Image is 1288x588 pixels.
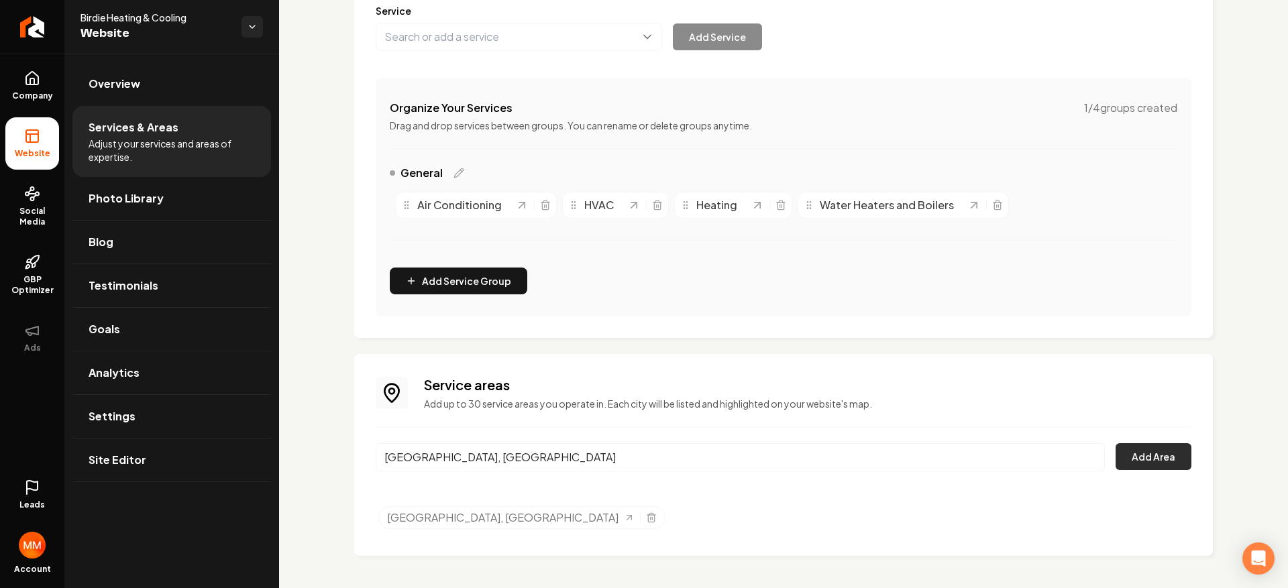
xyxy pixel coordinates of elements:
[89,365,140,381] span: Analytics
[89,408,136,424] span: Settings
[376,443,1105,471] input: Search for a city, county, or neighborhood...
[72,221,271,263] a: Blog
[696,197,737,213] span: Heating
[89,321,120,337] span: Goals
[424,375,1191,394] h3: Service areas
[804,197,967,213] div: Water Heaters and Boilers
[72,308,271,351] a: Goals
[19,526,46,558] button: Open user button
[72,395,271,438] a: Settings
[584,197,614,213] span: HVAC
[417,197,502,213] span: Air Conditioning
[1242,542,1275,575] div: Open Intercom Messenger
[89,278,158,294] span: Testimonials
[401,197,515,213] div: Air Conditioning
[89,234,113,250] span: Blog
[89,190,164,207] span: Photo Library
[5,469,59,521] a: Leads
[20,16,45,38] img: Rebolt Logo
[387,510,635,526] a: [GEOGRAPHIC_DATA], [GEOGRAPHIC_DATA]
[9,148,56,159] span: Website
[19,499,45,510] span: Leads
[390,100,513,116] h4: Organize Your Services
[89,452,146,468] span: Site Editor
[390,268,527,294] button: Add Service Group
[5,60,59,112] a: Company
[1084,100,1177,116] span: 1 / 4 groups created
[89,76,140,92] span: Overview
[5,312,59,364] button: Ads
[5,175,59,238] a: Social Media
[7,91,58,101] span: Company
[400,165,443,181] span: General
[820,197,954,213] span: Water Heaters and Boilers
[390,119,1177,132] p: Drag and drop services between groups. You can rename or delete groups anytime.
[89,119,178,135] span: Services & Areas
[19,343,46,353] span: Ads
[14,564,51,575] span: Account
[1116,443,1191,470] button: Add Area
[80,11,231,24] span: Birdie Heating & Cooling
[72,351,271,394] a: Analytics
[568,197,627,213] div: HVAC
[376,4,1191,17] label: Service
[89,137,255,164] span: Adjust your services and areas of expertise.
[72,438,271,481] a: Site Editor
[5,243,59,306] a: GBP Optimizer
[378,506,1191,534] ul: Selected tags
[5,274,59,296] span: GBP Optimizer
[424,397,1191,410] p: Add up to 30 service areas you operate in. Each city will be listed and highlighted on your websi...
[72,62,271,105] a: Overview
[680,197,751,213] div: Heating
[72,264,271,307] a: Testimonials
[19,532,46,558] img: Matthew Meyer
[80,24,231,43] span: Website
[387,510,619,526] span: [GEOGRAPHIC_DATA], [GEOGRAPHIC_DATA]
[5,206,59,227] span: Social Media
[72,177,271,220] a: Photo Library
